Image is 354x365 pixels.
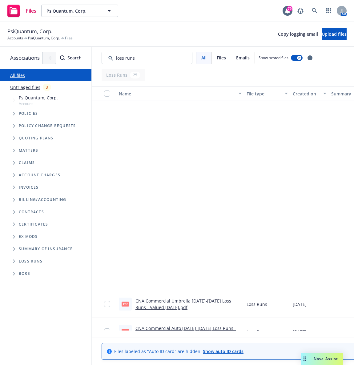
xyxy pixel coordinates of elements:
[301,353,343,365] button: Nova Assist
[259,55,288,60] span: Show nested files
[293,90,320,97] div: Created on
[203,348,243,354] a: Show auto ID cards
[19,94,58,101] span: PsiQuantum, Corp.
[19,173,60,177] span: Account charges
[135,325,236,338] a: CNA Commercial Auto [DATE]-[DATE] Loss Runs - Valued [DATE].pdf
[104,90,110,97] input: Select all
[19,112,38,115] span: Policies
[0,194,91,280] div: Folder Tree Example
[19,247,73,251] span: Summary of insurance
[290,86,329,101] button: Created on
[293,301,307,307] span: [DATE]
[114,348,243,355] span: Files labeled as "Auto ID card" are hidden.
[293,328,307,335] span: [DATE]
[314,356,338,361] span: Nova Assist
[60,55,65,60] svg: Search
[7,27,52,35] span: PsiQuantum, Corp.
[0,93,91,194] div: Tree Example
[19,101,58,106] span: Account
[19,136,54,140] span: Quoting plans
[278,28,318,40] button: Copy logging email
[322,28,347,40] button: Upload files
[10,72,25,78] a: All files
[104,301,110,307] input: Toggle Row Selected
[19,223,48,226] span: Certificates
[41,5,118,17] button: PsiQuantum, Corp.
[104,328,110,335] input: Toggle Row Selected
[247,301,267,307] span: Loss Runs
[60,52,82,64] button: SearchSearch
[19,161,35,165] span: Claims
[122,329,129,334] span: pdf
[26,8,36,13] span: Files
[323,5,335,17] a: Switch app
[19,198,66,202] span: Billing/Accounting
[10,84,40,90] a: Untriaged files
[135,298,231,310] a: CNA Commercial Umbrella [DATE]-[DATE] Loss Runs - Valued [DATE].pdf
[201,54,207,61] span: All
[278,31,318,37] span: Copy logging email
[65,35,73,41] span: Files
[19,124,76,128] span: Policy change requests
[244,86,290,101] button: File type
[322,31,347,37] span: Upload files
[19,259,42,263] span: Loss Runs
[122,302,129,306] span: pdf
[5,2,39,19] a: Files
[60,52,82,64] div: Search
[19,210,44,214] span: Contracts
[19,186,39,189] span: Invoices
[46,8,100,14] span: PsiQuantum, Corp.
[119,90,235,97] div: Name
[7,35,23,41] a: Accounts
[308,5,321,17] a: Search
[10,54,40,62] span: Associations
[247,328,267,335] span: Loss Runs
[19,272,30,275] span: BORs
[247,90,281,97] div: File type
[43,84,51,91] div: 3
[116,86,244,101] button: Name
[236,54,250,61] span: Emails
[287,6,292,11] div: 79
[301,353,309,365] div: Drag to move
[19,235,38,239] span: Ex Mods
[19,149,38,152] span: Matters
[28,35,60,41] a: PsiQuantum, Corp.
[102,52,192,64] input: Search by keyword...
[294,5,307,17] a: Report a Bug
[217,54,226,61] span: Files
